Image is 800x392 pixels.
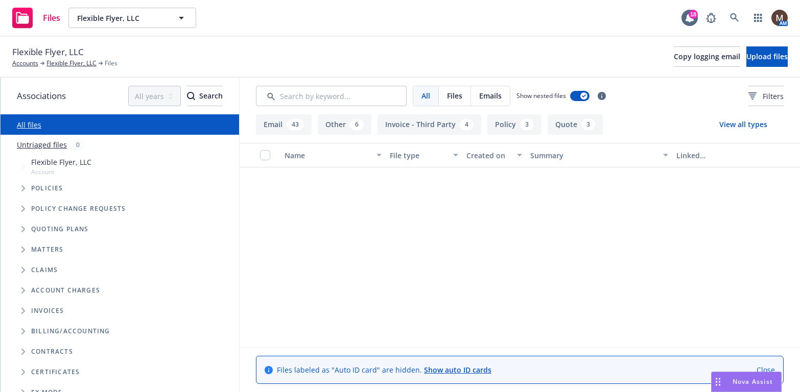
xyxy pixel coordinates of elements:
button: Copy logging email [674,46,740,67]
input: Select all [260,150,270,160]
button: Summary [526,143,672,167]
button: Other [318,114,371,135]
span: Invoices [31,308,64,314]
span: Emails [479,90,502,101]
span: Associations [17,89,66,103]
button: Created on [462,143,526,167]
span: Policy change requests [31,206,126,212]
svg: Search [187,92,195,100]
span: Files [43,14,60,22]
span: Billing/Accounting [31,328,110,334]
span: All [421,90,430,101]
div: 3 [520,119,534,130]
span: Policies [31,185,63,191]
button: Policy [487,114,542,135]
span: Flexible Flyer, LLC [12,45,84,59]
span: Files [105,59,117,68]
a: Switch app [748,8,768,28]
span: Flexible Flyer, LLC [31,157,91,167]
input: Search by keyword... [256,86,407,106]
span: Quoting plans [31,226,89,232]
button: Quote [548,114,603,135]
button: Invoice - Third Party [378,114,481,135]
span: Flexible Flyer, LLC [77,13,166,23]
div: 3 [581,119,595,130]
button: Filters [748,86,784,106]
span: Certificates [31,369,80,375]
div: 43 [287,119,304,130]
div: 18 [689,10,698,19]
div: File type [390,150,447,161]
span: Account [31,167,91,176]
a: Files [8,4,64,32]
button: Flexible Flyer, LLC [68,8,196,28]
span: Account charges [31,287,100,293]
div: Drag to move [712,372,724,391]
button: Upload files [746,46,788,67]
span: Contracts [31,349,73,355]
button: File type [386,143,462,167]
span: Nova Assist [733,377,773,386]
a: Untriaged files [17,139,67,150]
button: Name [280,143,386,167]
div: Name [285,150,370,161]
a: Close [757,364,775,375]
button: View all types [703,114,784,135]
div: Summary [530,150,657,161]
div: 4 [460,119,474,130]
a: Flexible Flyer, LLC [46,59,97,68]
div: Linked associations [676,150,745,161]
div: Created on [466,150,511,161]
span: Filters [748,91,784,102]
span: Show nested files [516,91,566,100]
span: Copy logging email [674,52,740,61]
button: Nova Assist [711,372,782,392]
a: Show auto ID cards [424,365,491,375]
span: Files labeled as "Auto ID card" are hidden. [277,364,491,375]
div: 6 [350,119,364,130]
span: Upload files [746,52,788,61]
span: Claims [31,267,58,273]
div: 0 [71,139,85,151]
a: Search [724,8,745,28]
span: Files [447,90,462,101]
a: Accounts [12,59,38,68]
button: Linked associations [672,143,749,167]
div: Tree Example [1,155,239,321]
a: Report a Bug [701,8,721,28]
span: Matters [31,247,63,253]
button: SearchSearch [187,86,223,106]
button: Email [256,114,312,135]
img: photo [771,10,788,26]
a: All files [17,120,41,130]
span: Filters [763,91,784,102]
div: Search [187,86,223,106]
